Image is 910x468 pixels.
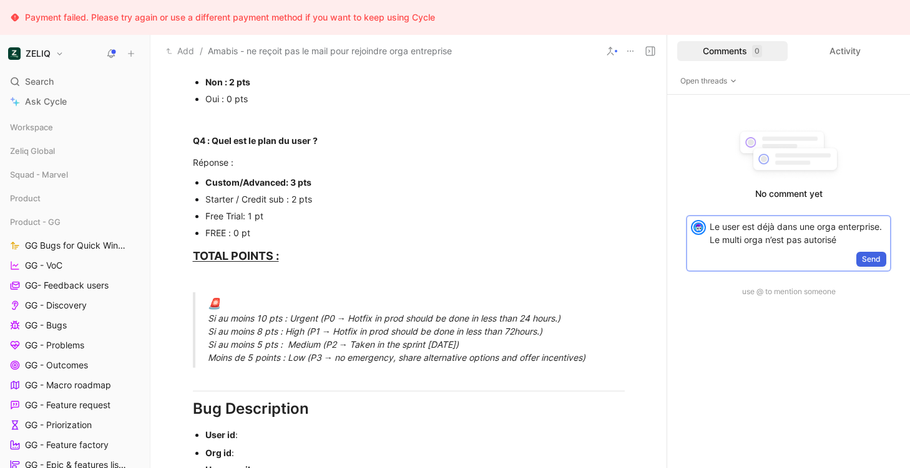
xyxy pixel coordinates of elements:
[752,45,762,57] div: 0
[677,75,740,87] button: Open threads
[790,41,901,61] div: Activity
[208,296,640,365] div: Si au moins 10 pts : Urgent (P0 → Hotfix in prod should be done in less than 24 hours.) Si au moi...
[5,236,145,255] a: GG Bugs for Quick Wins days
[193,398,625,420] div: Bug Description
[193,249,279,262] u: TOTAL POINTS :
[205,77,250,87] strong: Non : 2 pts
[25,419,92,431] span: GG - Priorization
[5,165,145,188] div: Squad - Marvel
[25,74,54,89] span: Search
[10,145,55,157] span: Zeliq Global
[5,336,145,355] a: GG - Problems
[5,213,145,231] div: Product - GG
[25,239,129,252] span: GG Bugs for Quick Wins days
[692,221,705,234] img: avatar
[10,192,41,204] span: Product
[5,141,145,160] div: Zeliq Global
[5,92,145,111] a: Ask Cycle
[5,376,145,394] a: GG - Macro roadmap
[5,356,145,375] a: GG - Outcomes
[862,253,881,265] span: Send
[205,209,625,222] div: Free Trial: 1 pt
[205,92,625,105] div: Oui : 0 pts
[205,193,625,206] div: Starter / Credit sub : 2 pts
[5,276,145,295] a: GG- Feedback users
[25,259,62,272] span: GG - VoC
[5,72,145,91] div: Search
[710,220,886,246] p: Le user est déjà dans une orga enterprise. Le multi orga n’est pas autorisé
[5,45,67,62] button: ZELIQZELIQ
[25,379,111,391] span: GG - Macro roadmap
[208,297,221,310] span: 🚨
[25,299,87,312] span: GG - Discovery
[25,359,88,371] span: GG - Outcomes
[10,216,61,228] span: Product - GG
[26,48,51,59] h1: ZELIQ
[200,44,203,59] span: /
[5,165,145,184] div: Squad - Marvel
[25,319,67,332] span: GG - Bugs
[5,189,145,211] div: Product
[163,44,197,59] button: Add
[208,44,452,59] span: Amabis - ne reçoit pas le mail pour rejoindre orga entreprise
[205,177,311,188] strong: Custom/Advanced: 3 pts
[193,156,625,169] div: Réponse :
[10,121,53,133] span: Workspace
[5,189,145,208] div: Product
[5,118,145,136] div: Workspace
[205,429,235,440] strong: User id
[677,41,788,61] div: Comments0
[731,125,846,182] img: empty-comments
[856,252,886,267] button: Send
[8,47,21,60] img: ZELIQ
[205,447,232,458] strong: Org id
[25,399,110,411] span: GG - Feature request
[205,428,625,441] div: :
[677,285,900,298] div: use @ to mention someone
[680,75,737,87] span: Open threads
[205,226,625,239] div: FREE : 0 pt
[677,186,900,201] p: No comment yet
[25,10,435,25] div: Payment failed. Please try again or use a different payment method if you want to keep using Cycle
[25,439,109,451] span: GG - Feature factory
[5,296,145,315] a: GG - Discovery
[5,141,145,164] div: Zeliq Global
[25,339,84,351] span: GG - Problems
[205,446,625,459] div: :
[5,416,145,434] a: GG - Priorization
[5,256,145,275] a: GG - VoC
[193,135,318,146] strong: Q4 : Quel est le plan du user ?
[5,316,145,335] a: GG - Bugs
[25,94,67,109] span: Ask Cycle
[25,279,109,292] span: GG- Feedback users
[5,396,145,414] a: GG - Feature request
[10,168,68,181] span: Squad - Marvel
[5,436,145,454] a: GG - Feature factory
